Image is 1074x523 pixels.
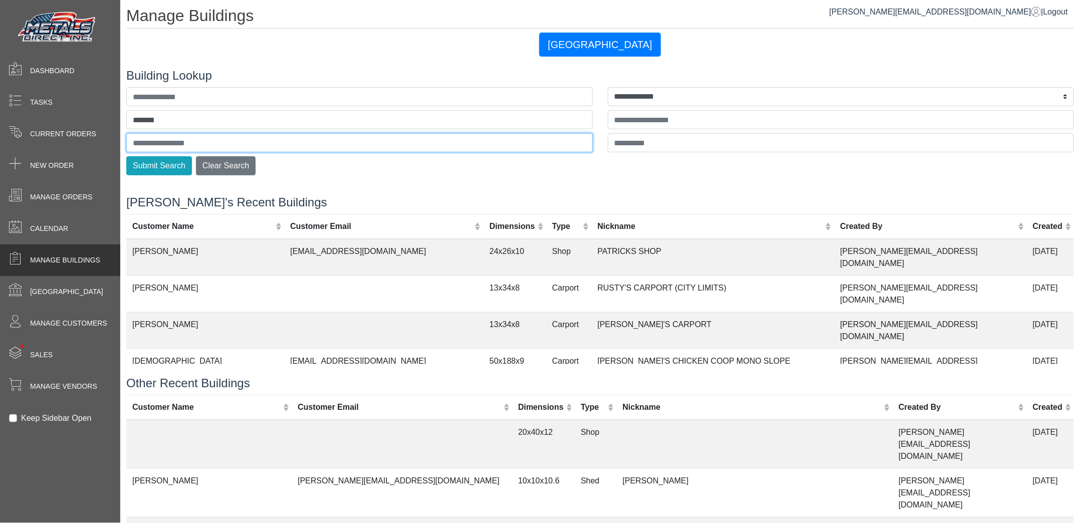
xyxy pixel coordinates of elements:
span: Manage Customers [30,318,107,329]
a: [GEOGRAPHIC_DATA] [539,40,661,49]
span: Manage Orders [30,192,92,202]
span: Current Orders [30,129,96,139]
button: Clear Search [196,156,256,175]
td: [DATE] [1027,312,1074,349]
td: [PERSON_NAME][EMAIL_ADDRESS][DOMAIN_NAME] [834,239,1027,276]
div: Created By [840,220,1016,232]
td: [PERSON_NAME]'S CARPORT [591,312,834,349]
button: Submit Search [126,156,192,175]
td: [DATE] [1027,420,1074,469]
span: • [10,330,35,363]
h1: Manage Buildings [126,6,1074,29]
td: 13x34x8 [484,276,546,312]
h4: [PERSON_NAME]'s Recent Buildings [126,195,1074,210]
div: Created By [899,401,1015,413]
td: 24x26x10 [484,239,546,276]
td: Shop [546,239,591,276]
td: 10x10x10.6 [512,468,575,517]
div: Type [552,220,580,232]
div: Dimensions [490,220,535,232]
td: PATRICKS SHOP [591,239,834,276]
td: Shop [575,420,616,469]
td: [EMAIL_ADDRESS][DOMAIN_NAME] [284,349,484,385]
td: [PERSON_NAME][EMAIL_ADDRESS][DOMAIN_NAME] [893,468,1027,517]
td: [PERSON_NAME] [126,312,284,349]
div: Dimensions [518,401,564,413]
td: Carport [546,276,591,312]
td: [PERSON_NAME][EMAIL_ADDRESS][DOMAIN_NAME] [834,349,1027,385]
h4: Other Recent Buildings [126,376,1074,391]
span: Tasks [30,97,53,108]
td: 13x34x8 [484,312,546,349]
span: Calendar [30,223,68,234]
div: Nickname [623,401,882,413]
td: [DATE] [1027,468,1074,517]
span: New Order [30,160,74,171]
td: [PERSON_NAME] [126,276,284,312]
div: Customer Email [298,401,501,413]
td: [DEMOGRAPHIC_DATA][PERSON_NAME] [126,349,284,385]
td: [PERSON_NAME][EMAIL_ADDRESS][DOMAIN_NAME] [834,276,1027,312]
span: [GEOGRAPHIC_DATA] [30,287,103,297]
div: Type [581,401,605,413]
td: [PERSON_NAME][EMAIL_ADDRESS][DOMAIN_NAME] [834,312,1027,349]
button: [GEOGRAPHIC_DATA] [539,33,661,57]
td: Shed [575,468,616,517]
td: [PERSON_NAME]'S CHICKEN COOP MONO SLOPE [591,349,834,385]
td: [DATE] [1027,349,1074,385]
td: [DATE] [1027,239,1074,276]
div: Customer Name [132,220,273,232]
span: Logout [1043,8,1068,16]
img: Metals Direct Inc Logo [15,9,100,46]
div: Nickname [597,220,823,232]
h4: Building Lookup [126,69,1074,83]
span: Sales [30,350,53,360]
td: Carport [546,312,591,349]
td: [EMAIL_ADDRESS][DOMAIN_NAME] [284,239,484,276]
td: 50x188x9 [484,349,546,385]
div: Customer Email [290,220,472,232]
span: Dashboard [30,66,75,76]
td: [PERSON_NAME] [126,239,284,276]
td: [PERSON_NAME][EMAIL_ADDRESS][DOMAIN_NAME] [893,420,1027,469]
div: Created [1033,220,1063,232]
td: [DATE] [1027,276,1074,312]
td: RUSTY'S CARPORT (CITY LIMITS) [591,276,834,312]
span: Manage Buildings [30,255,100,266]
td: [PERSON_NAME] [126,468,292,517]
td: Carport [546,349,591,385]
div: Customer Name [132,401,281,413]
a: [PERSON_NAME][EMAIL_ADDRESS][DOMAIN_NAME] [829,8,1041,16]
td: [PERSON_NAME] [617,468,893,517]
div: | [829,6,1068,18]
span: Manage Vendors [30,381,97,392]
div: Created [1033,401,1063,413]
label: Keep Sidebar Open [21,412,92,424]
td: [PERSON_NAME][EMAIL_ADDRESS][DOMAIN_NAME] [292,468,512,517]
td: 20x40x12 [512,420,575,469]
